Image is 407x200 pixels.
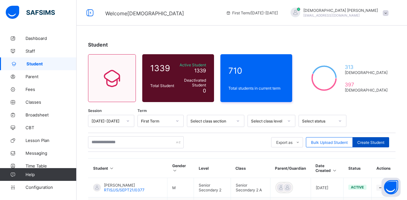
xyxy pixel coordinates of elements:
[6,6,55,19] img: safsims
[332,168,337,173] i: Sort in Ascending Order
[311,140,348,145] span: Bulk Upload Student
[172,168,178,173] i: Sort in Ascending Order
[381,178,401,197] button: Open asap
[104,183,144,188] span: [PERSON_NAME]
[345,70,388,75] span: [DEMOGRAPHIC_DATA]
[177,63,206,67] span: Active Student
[26,74,77,79] span: Parent
[141,119,172,123] div: First Term
[351,185,364,189] span: active
[303,8,378,13] span: [DEMOGRAPHIC_DATA] [PERSON_NAME]
[26,163,77,168] span: Time Table
[303,13,360,17] span: [EMAIL_ADDRESS][DOMAIN_NAME]
[26,138,77,143] span: Lesson Plan
[284,8,392,18] div: IsaiahPaul
[276,140,292,145] span: Export as
[345,88,388,93] span: [DEMOGRAPHIC_DATA]
[167,178,194,197] td: M
[372,159,396,178] th: Actions
[26,61,77,66] span: Student
[137,108,147,113] span: Term
[251,119,284,123] div: Select class level
[26,151,77,156] span: Messaging
[203,87,206,94] span: 0
[88,108,102,113] span: Session
[302,119,335,123] div: Select status
[231,178,270,197] td: Senior Secondary 2 A
[105,10,184,17] span: Welcome [DEMOGRAPHIC_DATA]
[194,159,231,178] th: Level
[26,87,77,92] span: Fees
[26,125,77,130] span: CBT
[26,172,76,177] span: Help
[104,188,144,192] span: RTIS/JS/SEPT21/0377
[26,112,77,117] span: Broadsheet
[109,166,115,171] i: Sort in Ascending Order
[167,159,194,178] th: Gender
[92,119,122,123] div: [DATE]-[DATE]
[26,48,77,54] span: Staff
[88,159,167,178] th: Student
[226,11,278,15] span: session/term information
[190,119,233,123] div: Select class section
[194,67,206,74] span: 1339
[26,36,77,41] span: Dashboard
[345,64,388,70] span: 313
[270,159,311,178] th: Parent/Guardian
[231,159,270,178] th: Class
[345,81,388,88] span: 397
[26,100,77,105] span: Classes
[88,41,108,48] span: Student
[177,78,206,87] span: Deactivated Student
[344,159,372,178] th: Status
[150,63,174,73] span: 1339
[357,140,384,145] span: Create Student
[194,178,231,197] td: Senior Secondary 2
[311,159,344,178] th: Date Created
[228,86,284,91] span: Total students in current term
[228,66,284,76] span: 710
[26,185,76,190] span: Configuration
[311,178,344,197] td: [DATE]
[149,82,176,90] div: Total Student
